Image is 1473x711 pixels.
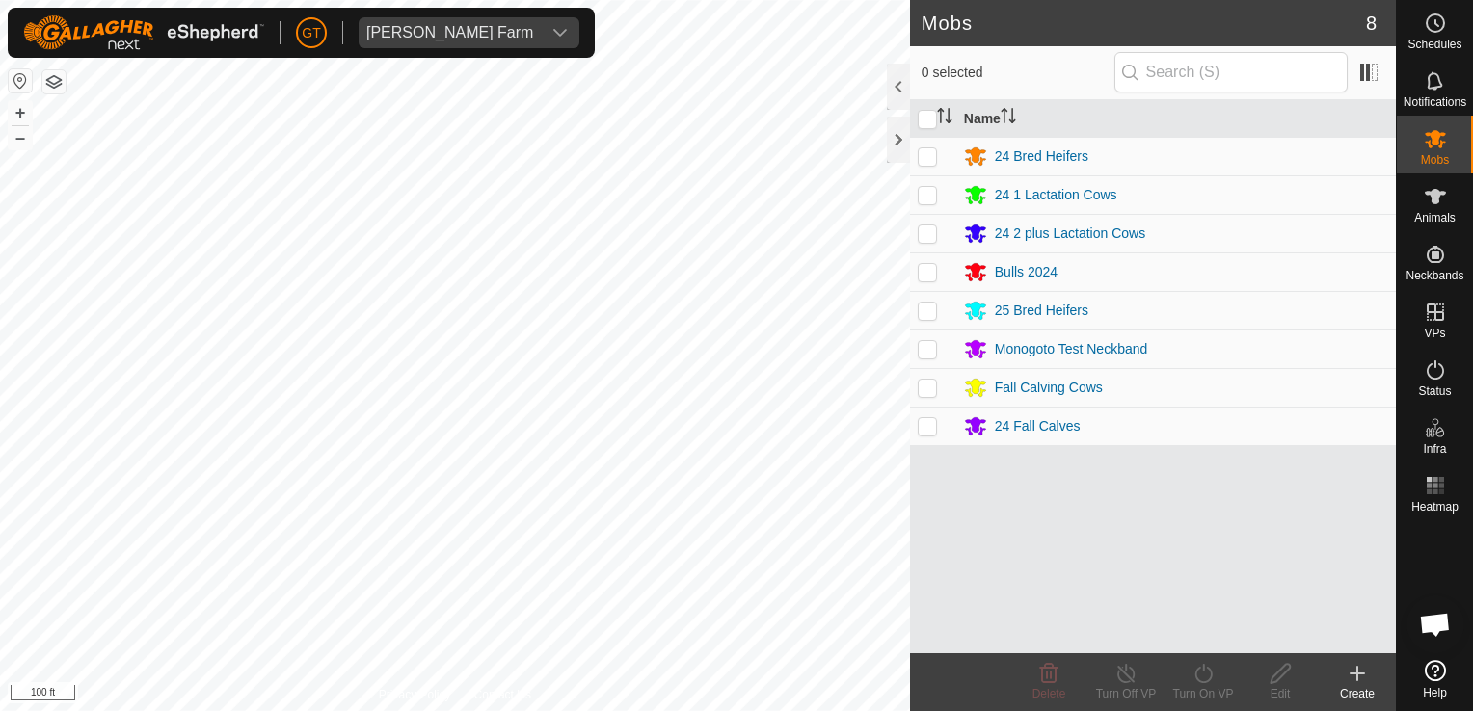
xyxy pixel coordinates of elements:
a: Help [1397,652,1473,706]
div: Create [1319,685,1396,702]
span: Neckbands [1406,270,1463,281]
div: Turn On VP [1165,685,1242,702]
th: Name [956,100,1396,138]
span: Delete [1032,687,1066,700]
div: Edit [1242,685,1319,702]
a: Privacy Policy [379,686,451,703]
span: Status [1418,385,1451,397]
div: dropdown trigger [541,17,579,48]
span: Animals [1414,212,1456,224]
button: + [9,101,32,124]
div: 24 1 Lactation Cows [995,185,1117,205]
div: Fall Calving Cows [995,378,1103,398]
div: 24 Bred Heifers [995,146,1088,167]
div: Monogoto Test Neckband [995,339,1148,359]
span: Infra [1423,443,1446,455]
button: Map Layers [42,70,66,93]
button: Reset Map [9,69,32,92]
input: Search (S) [1114,52,1348,92]
p-sorticon: Activate to sort [937,111,952,126]
h2: Mobs [922,12,1366,35]
div: [PERSON_NAME] Farm [366,25,533,40]
span: 0 selected [922,63,1114,83]
div: Bulls 2024 [995,262,1058,282]
div: Turn Off VP [1087,685,1165,702]
span: Thoren Farm [359,17,541,48]
img: Gallagher Logo [23,15,264,50]
div: 24 2 plus Lactation Cows [995,224,1145,244]
span: 8 [1366,9,1377,38]
span: VPs [1424,328,1445,339]
span: Schedules [1407,39,1461,50]
span: Help [1423,687,1447,698]
div: Open chat [1406,595,1464,653]
span: GT [302,23,320,43]
span: Heatmap [1411,501,1459,513]
span: Notifications [1404,96,1466,108]
div: 25 Bred Heifers [995,301,1088,321]
div: 24 Fall Calves [995,416,1081,436]
span: Mobs [1421,154,1449,166]
a: Contact Us [474,686,531,703]
p-sorticon: Activate to sort [1001,111,1016,126]
button: – [9,126,32,149]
